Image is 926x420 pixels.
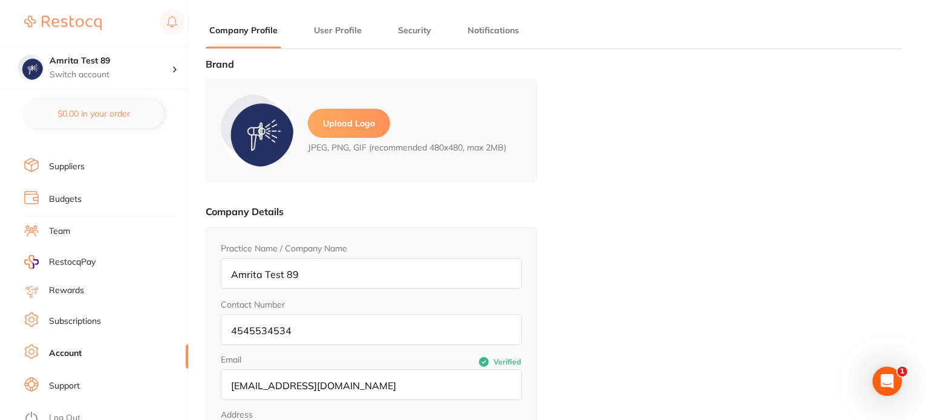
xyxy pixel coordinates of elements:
button: Company Profile [206,25,281,36]
a: Account [49,347,82,360]
label: Email [221,355,371,364]
a: Restocq Logo [24,9,102,37]
label: Practice Name / Company Name [221,244,347,253]
p: Switch account [50,69,172,81]
span: JPEG, PNG, GIF (recommended 480x480, max 2MB) [308,143,506,152]
a: Budgets [49,193,82,205]
img: Amrita Test 89 [19,56,43,80]
label: Company Details [206,205,284,218]
img: Restocq Logo [24,16,102,30]
span: RestocqPay [49,256,96,268]
legend: Address [221,410,253,419]
img: logo [221,94,293,167]
button: Notifications [464,25,523,36]
button: Security [394,25,435,36]
button: $0.00 in your order [24,99,164,128]
a: Support [49,380,80,392]
iframe: Intercom live chat [873,367,902,396]
span: Verified [494,358,521,366]
label: Contact Number [221,300,285,309]
a: Suppliers [49,161,85,173]
span: 1 [898,367,907,376]
h4: Amrita Test 89 [50,55,172,67]
label: Upload Logo [308,109,390,138]
a: Team [49,225,70,237]
img: RestocqPay [24,255,39,269]
a: RestocqPay [24,255,96,269]
label: Brand [206,58,234,70]
a: Subscriptions [49,315,101,328]
button: User Profile [310,25,365,36]
a: Rewards [49,285,84,297]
